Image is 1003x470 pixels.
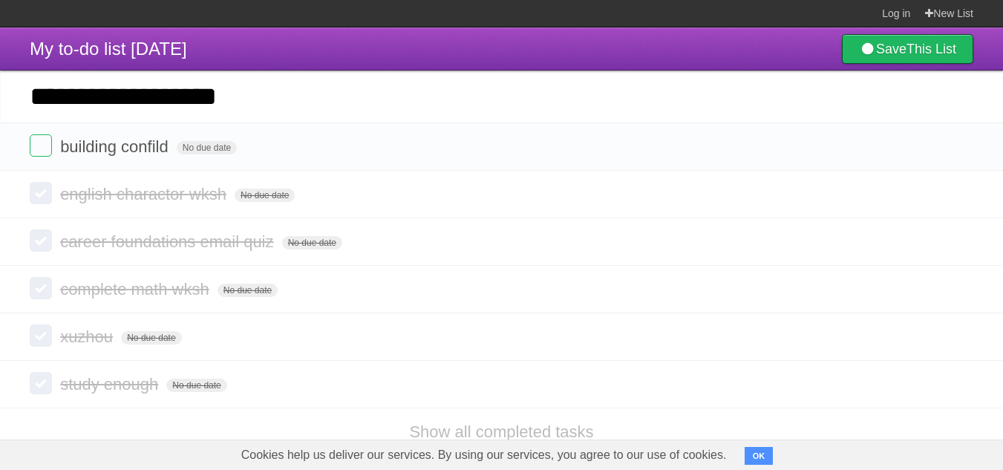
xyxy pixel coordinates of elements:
span: xuzhou [60,327,117,346]
span: No due date [177,141,237,154]
span: english charactor wksh [60,185,230,203]
span: My to-do list [DATE] [30,39,187,59]
span: study enough [60,375,162,394]
label: Done [30,277,52,299]
span: No due date [235,189,295,202]
span: No due date [121,331,181,345]
a: SaveThis List [842,34,973,64]
span: No due date [282,236,342,249]
span: No due date [166,379,226,392]
a: Show all completed tasks [409,422,593,441]
button: OK [745,447,774,465]
label: Done [30,324,52,347]
span: career foundations email quiz [60,232,277,251]
b: This List [906,42,956,56]
span: No due date [218,284,278,297]
span: building confild [60,137,172,156]
label: Done [30,182,52,204]
label: Done [30,372,52,394]
span: Cookies help us deliver our services. By using our services, you agree to our use of cookies. [226,440,742,470]
label: Done [30,229,52,252]
span: complete math wksh [60,280,213,298]
label: Done [30,134,52,157]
